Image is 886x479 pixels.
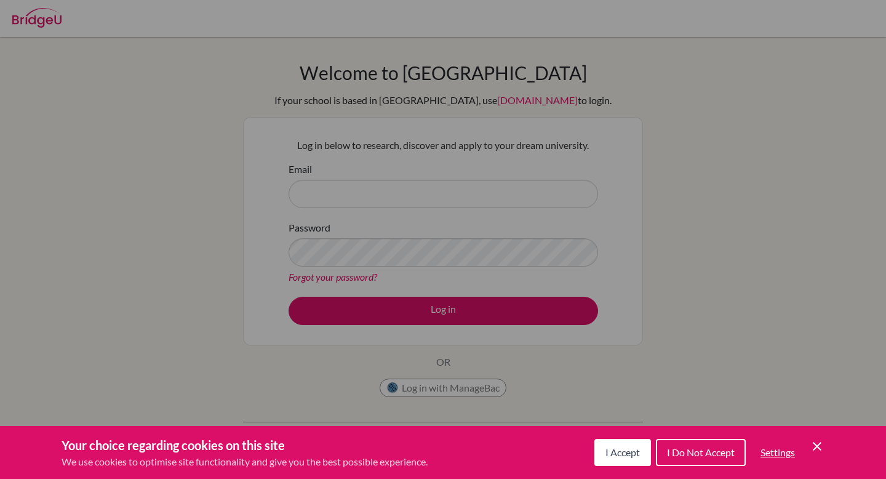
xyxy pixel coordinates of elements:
button: I Accept [594,439,651,466]
p: We use cookies to optimise site functionality and give you the best possible experience. [62,454,428,469]
h3: Your choice regarding cookies on this site [62,436,428,454]
span: Settings [760,446,795,458]
button: I Do Not Accept [656,439,746,466]
button: Settings [751,440,805,465]
span: I Accept [605,446,640,458]
button: Save and close [810,439,824,454]
span: I Do Not Accept [667,446,735,458]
